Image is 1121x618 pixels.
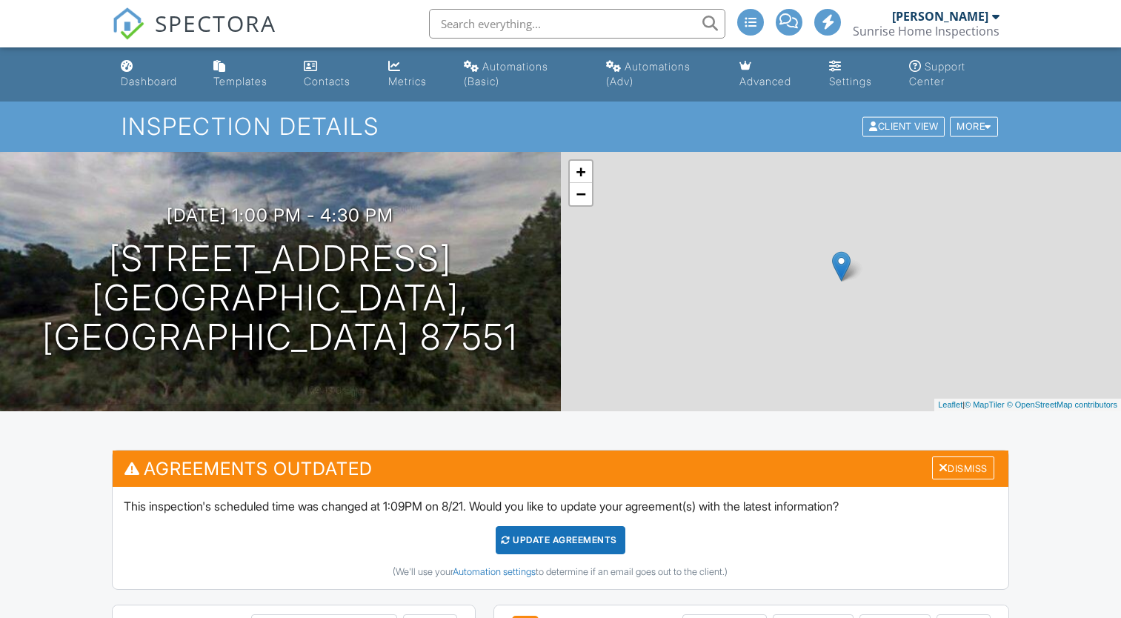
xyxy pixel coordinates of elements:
a: © OpenStreetMap contributors [1007,400,1117,409]
div: Update Agreements [496,526,625,554]
div: Metrics [388,75,427,87]
div: More [950,117,998,137]
a: Support Center [903,53,1006,96]
a: Automation settings [453,566,536,577]
a: © MapTiler [965,400,1005,409]
a: Metrics [382,53,446,96]
a: Advanced [734,53,811,96]
a: Zoom out [570,183,592,205]
h1: [STREET_ADDRESS] [GEOGRAPHIC_DATA], [GEOGRAPHIC_DATA] 87551 [24,239,537,356]
a: Automations (Advanced) [600,53,722,96]
div: Contacts [304,75,350,87]
span: SPECTORA [155,7,276,39]
a: Templates [207,53,286,96]
div: Support Center [909,60,965,87]
a: Settings [823,53,891,96]
a: Client View [861,120,948,131]
a: Leaflet [938,400,962,409]
h3: Agreements Outdated [113,451,1008,487]
div: This inspection's scheduled time was changed at 1:09PM on 8/21. Would you like to update your agr... [113,487,1008,589]
a: Contacts [298,53,370,96]
a: Zoom in [570,161,592,183]
div: Templates [213,75,267,87]
input: Search everything... [429,9,725,39]
div: (We'll use your to determine if an email goes out to the client.) [124,566,997,578]
h1: Inspection Details [122,113,999,139]
div: Dismiss [932,456,994,479]
div: Settings [829,75,872,87]
a: Dashboard [115,53,196,96]
div: Advanced [739,75,791,87]
h3: [DATE] 1:00 pm - 4:30 pm [167,205,393,225]
div: Client View [862,117,945,137]
div: | [934,399,1121,411]
img: The Best Home Inspection Software - Spectora [112,7,144,40]
div: Sunrise Home Inspections [853,24,999,39]
a: SPECTORA [112,20,276,51]
div: Dashboard [121,75,177,87]
div: [PERSON_NAME] [892,9,988,24]
div: Automations (Adv) [606,60,691,87]
a: Automations (Basic) [458,53,588,96]
div: Automations (Basic) [464,60,548,87]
